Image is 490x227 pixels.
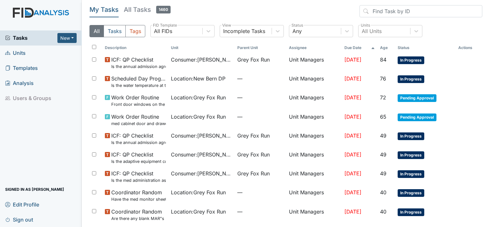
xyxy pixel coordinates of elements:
[57,33,77,43] button: New
[124,5,171,14] h5: All Tasks
[344,170,361,177] span: [DATE]
[286,186,342,205] td: Unit Managers
[104,25,126,37] button: Tasks
[237,113,284,121] span: —
[223,27,265,35] div: Incomplete Tasks
[380,189,386,196] span: 40
[5,63,38,73] span: Templates
[5,214,33,224] span: Sign out
[286,110,342,129] td: Unit Managers
[111,215,164,222] small: Are there any blank MAR"s
[286,42,342,53] th: Assignee
[344,208,361,215] span: [DATE]
[377,42,395,53] th: Toggle SortBy
[344,113,361,120] span: [DATE]
[237,208,284,215] span: —
[286,148,342,167] td: Unit Managers
[102,42,169,53] th: Toggle SortBy
[398,132,424,140] span: In Progress
[111,208,164,222] span: Coordinator Random Are there any blank MAR"s
[398,189,424,197] span: In Progress
[237,56,270,63] span: Grey Fox Run
[398,151,424,159] span: In Progress
[398,56,424,64] span: In Progress
[171,208,226,215] span: Location : Grey Fox Run
[362,27,382,35] div: All Units
[380,151,386,158] span: 49
[111,94,166,107] span: Work Order Routine Front door windows on the door
[398,94,436,102] span: Pending Approval
[111,113,166,127] span: Work Order Routine med cabinet door and drawer
[5,34,57,42] a: Tasks
[125,25,145,37] button: Tags
[111,170,166,183] span: ICF: QP Checklist Is the med administration assessment current? (document the date in the comment...
[5,199,39,209] span: Edit Profile
[237,170,270,177] span: Grey Fox Run
[5,48,26,58] span: Units
[359,5,482,17] input: Find Task by ID
[380,170,386,177] span: 49
[111,196,166,202] small: Have the med monitor sheets been filled out?
[456,42,482,53] th: Actions
[111,82,166,88] small: Is the water temperature at the kitchen sink between 100 to 110 degrees?
[154,27,172,35] div: All FIDs
[171,94,226,101] span: Location : Grey Fox Run
[286,91,342,110] td: Unit Managers
[380,56,386,63] span: 84
[111,132,166,146] span: ICF: QP Checklist Is the annual admission agreement current? (document the date in the comment se...
[380,75,386,82] span: 76
[398,113,436,121] span: Pending Approval
[171,151,232,158] span: Consumer : [PERSON_NAME]
[171,113,226,121] span: Location : Grey Fox Run
[171,189,226,196] span: Location : Grey Fox Run
[111,101,166,107] small: Front door windows on the door
[168,42,235,53] th: Toggle SortBy
[344,132,361,139] span: [DATE]
[292,27,302,35] div: Any
[235,42,286,53] th: Toggle SortBy
[111,177,166,183] small: Is the med administration assessment current? (document the date in the comment section)
[395,42,456,53] th: Toggle SortBy
[171,56,232,63] span: Consumer : [PERSON_NAME]
[380,94,386,101] span: 72
[286,205,342,224] td: Unit Managers
[171,132,232,139] span: Consumer : [PERSON_NAME]
[344,56,361,63] span: [DATE]
[237,132,270,139] span: Grey Fox Run
[111,189,166,202] span: Coordinator Random Have the med monitor sheets been filled out?
[5,184,64,194] span: Signed in as [PERSON_NAME]
[344,75,361,82] span: [DATE]
[344,189,361,196] span: [DATE]
[156,6,171,13] span: 1460
[111,139,166,146] small: Is the annual admission agreement current? (document the date in the comment section)
[89,25,145,37] div: Type filter
[111,158,166,164] small: Is the adaptive equipment consent current? (document the date in the comment section)
[380,132,386,139] span: 49
[344,94,361,101] span: [DATE]
[398,75,424,83] span: In Progress
[380,208,386,215] span: 40
[286,167,342,186] td: Unit Managers
[111,63,166,70] small: Is the annual admission agreement current? (document the date in the comment section)
[111,56,166,70] span: ICF: QP Checklist Is the annual admission agreement current? (document the date in the comment se...
[237,94,284,101] span: —
[92,45,96,49] input: Toggle All Rows Selected
[171,75,225,82] span: Location : New Bern DP
[286,53,342,72] td: Unit Managers
[171,170,232,177] span: Consumer : [PERSON_NAME]
[237,151,270,158] span: Grey Fox Run
[89,25,104,37] button: All
[111,121,166,127] small: med cabinet door and drawer
[398,170,424,178] span: In Progress
[237,189,284,196] span: —
[286,129,342,148] td: Unit Managers
[380,113,386,120] span: 65
[111,151,166,164] span: ICF: QP Checklist Is the adaptive equipment consent current? (document the date in the comment se...
[286,72,342,91] td: Unit Managers
[89,5,119,14] h5: My Tasks
[237,75,284,82] span: —
[342,42,378,53] th: Toggle SortBy
[398,208,424,216] span: In Progress
[5,78,34,88] span: Analysis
